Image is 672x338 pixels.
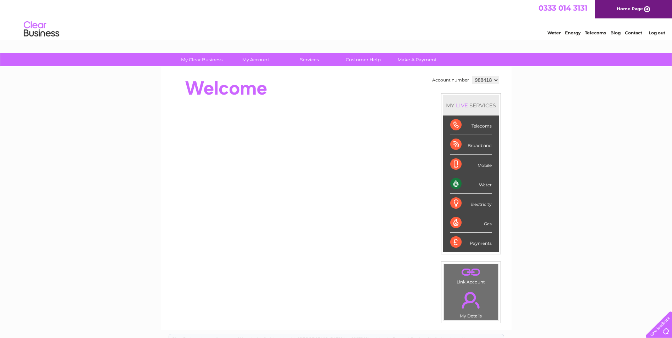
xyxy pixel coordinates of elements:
a: . [446,266,496,278]
img: logo.png [23,18,60,40]
a: . [446,288,496,312]
a: Blog [610,30,621,35]
a: My Account [226,53,285,66]
div: Mobile [450,155,492,174]
div: MY SERVICES [443,95,499,116]
div: Telecoms [450,116,492,135]
a: Customer Help [334,53,393,66]
a: Water [547,30,561,35]
a: 0333 014 3131 [538,4,587,12]
td: Link Account [444,264,498,286]
a: Services [280,53,339,66]
div: LIVE [454,102,469,109]
div: Payments [450,233,492,252]
a: Energy [565,30,581,35]
a: Log out [649,30,665,35]
div: Water [450,174,492,194]
a: Telecoms [585,30,606,35]
div: Broadband [450,135,492,154]
a: My Clear Business [173,53,231,66]
div: Electricity [450,194,492,213]
td: My Details [444,286,498,321]
td: Account number [430,74,471,86]
a: Make A Payment [388,53,446,66]
div: Clear Business is a trading name of Verastar Limited (registered in [GEOGRAPHIC_DATA] No. 3667643... [169,4,504,34]
a: Contact [625,30,642,35]
div: Gas [450,213,492,233]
